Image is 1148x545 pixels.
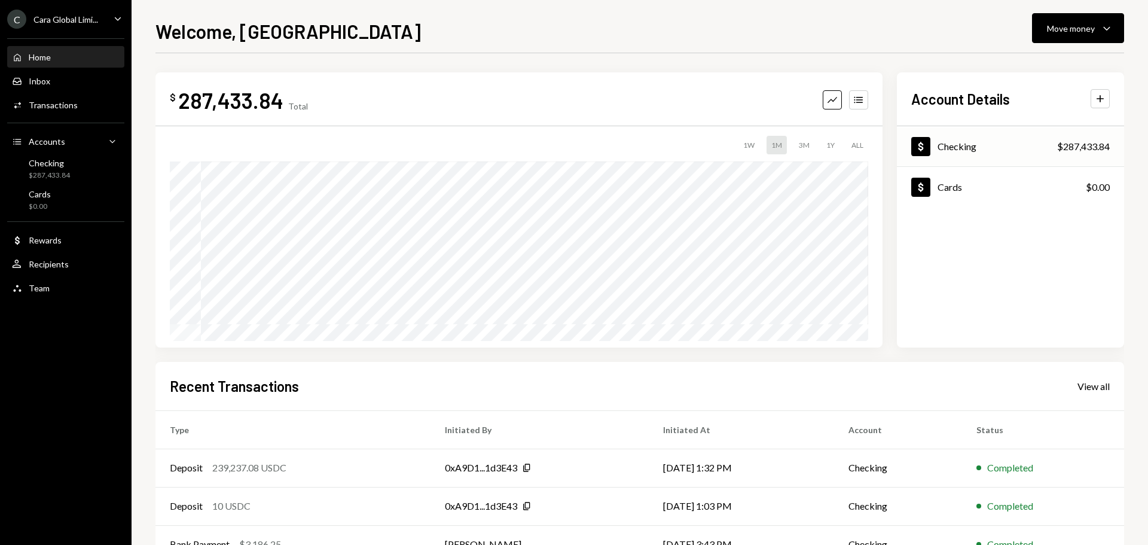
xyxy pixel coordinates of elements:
[1077,379,1110,392] a: View all
[288,101,308,111] div: Total
[767,136,787,154] div: 1M
[170,92,176,103] div: $
[29,158,70,168] div: Checking
[987,499,1033,513] div: Completed
[29,100,78,110] div: Transactions
[170,499,203,513] div: Deposit
[1077,380,1110,392] div: View all
[834,487,962,525] td: Checking
[7,229,124,251] a: Rewards
[7,46,124,68] a: Home
[445,461,517,475] div: 0xA9D1...1d3E43
[212,461,286,475] div: 239,237.08 USDC
[7,10,26,29] div: C
[155,410,430,449] th: Type
[938,141,976,152] div: Checking
[430,410,649,449] th: Initiated By
[1047,22,1095,35] div: Move money
[170,461,203,475] div: Deposit
[1086,180,1110,194] div: $0.00
[794,136,814,154] div: 3M
[29,235,62,245] div: Rewards
[29,202,51,212] div: $0.00
[7,94,124,115] a: Transactions
[822,136,839,154] div: 1Y
[834,449,962,487] td: Checking
[29,136,65,147] div: Accounts
[7,70,124,92] a: Inbox
[1032,13,1124,43] button: Move money
[1057,139,1110,154] div: $287,433.84
[911,89,1010,109] h2: Account Details
[29,259,69,269] div: Recipients
[33,14,98,25] div: Cara Global Limi...
[897,126,1124,166] a: Checking$287,433.84
[7,253,124,275] a: Recipients
[738,136,759,154] div: 1W
[938,181,962,193] div: Cards
[178,87,283,114] div: 287,433.84
[29,283,50,293] div: Team
[212,499,251,513] div: 10 USDC
[987,461,1033,475] div: Completed
[29,52,51,62] div: Home
[29,76,50,86] div: Inbox
[962,410,1124,449] th: Status
[29,170,70,181] div: $287,433.84
[7,154,124,183] a: Checking$287,433.84
[649,487,834,525] td: [DATE] 1:03 PM
[649,449,834,487] td: [DATE] 1:32 PM
[834,410,962,449] th: Account
[897,167,1124,207] a: Cards$0.00
[445,499,517,513] div: 0xA9D1...1d3E43
[7,185,124,214] a: Cards$0.00
[155,19,421,43] h1: Welcome, [GEOGRAPHIC_DATA]
[7,130,124,152] a: Accounts
[649,410,834,449] th: Initiated At
[29,189,51,199] div: Cards
[847,136,868,154] div: ALL
[7,277,124,299] a: Team
[170,376,299,396] h2: Recent Transactions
